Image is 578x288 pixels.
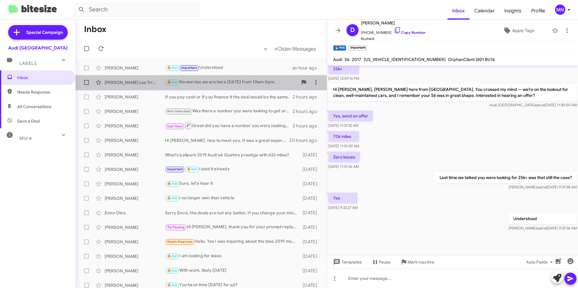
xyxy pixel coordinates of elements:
[328,84,577,101] p: Hi [PERSON_NAME], [PERSON_NAME] here from [GEOGRAPHIC_DATA]. You crossed my mind — we’re on the l...
[293,123,322,129] div: 2 hours ago
[408,257,434,267] span: Mark Inactive
[167,109,190,113] span: Not-Interested
[292,65,322,71] div: an hour ago
[165,238,300,245] div: Hello. Yes I was inquiring about the blue 2019 model 3. I was speaking to [PERSON_NAME] and [PERS...
[328,76,359,81] span: [DATE] 12:59:16 PM
[537,185,547,189] span: said at
[165,94,293,100] div: If you pay cash or if you finance it the deal would be the same.
[165,195,300,202] div: I no longer own that vehicle
[165,224,300,231] div: Hi [PERSON_NAME], thank you for your prompt reply. We revisited your deal and it looks like we're...
[264,45,267,53] span: «
[105,152,165,158] div: [PERSON_NAME]
[165,253,300,260] div: I am looking for lease
[105,166,165,172] div: [PERSON_NAME]
[19,136,32,141] span: More
[394,30,426,35] a: Copy Number
[526,257,555,267] span: Auto Fields
[165,79,298,86] div: No worries we are here [DATE] from 10am-5pm.
[84,24,106,34] h1: Inbox
[328,131,359,142] p: 70k miles
[328,144,359,148] span: [DATE] 11:31:40 AM
[300,239,322,245] div: [DATE]
[167,269,177,273] span: 🔥 Hot
[300,195,322,201] div: [DATE]
[328,110,373,121] p: Yes, send an offer
[73,2,200,17] input: Search
[512,25,534,36] span: Apply Tags
[167,240,193,244] span: Needs Response
[105,224,165,230] div: [PERSON_NAME]
[181,66,197,70] span: Important
[448,57,495,62] span: OrphanClient St01 BU16
[293,94,322,100] div: 2 hours ago
[165,64,292,71] div: Understood
[499,2,526,20] a: Insights
[361,19,426,27] span: [PERSON_NAME]
[165,108,293,115] div: Was there a number you were looking to get or it?
[105,239,165,245] div: [PERSON_NAME]
[105,94,165,100] div: [PERSON_NAME]
[550,5,571,15] button: MN
[435,172,577,183] p: Last time we talked you were looking for 25k+ was that still the case?
[105,65,165,71] div: [PERSON_NAME]
[328,63,359,74] p: 25k+
[187,167,197,171] span: 🔥 Hot
[278,46,316,52] span: Older Messages
[328,205,358,210] span: [DATE] 9:32:27 AM
[271,43,320,55] button: Next
[289,137,322,143] div: 20 hours ago
[8,45,67,51] div: Audi [GEOGRAPHIC_DATA]
[105,253,165,259] div: [PERSON_NAME]
[508,213,577,224] p: Understood
[327,257,367,267] button: Templates
[508,185,577,189] span: [PERSON_NAME] [DATE] 9:31:58 AM
[300,268,322,274] div: [DATE]
[328,193,358,203] p: Yes
[105,210,165,216] div: Emre Okra
[105,137,165,143] div: [PERSON_NAME]
[19,61,37,66] span: Labels
[165,152,300,158] div: What's ballpark 2019 Audi s4 Quattro prestige with 63k miles?
[489,103,577,107] span: Audi [GEOGRAPHIC_DATA] [DATE] 11:30:50 AM
[328,152,360,162] p: Zero issues
[300,253,322,259] div: [DATE]
[167,225,185,229] span: Try Pausing
[261,43,320,55] nav: Page navigation example
[165,267,300,274] div: With work, likely [DATE]
[167,80,177,84] span: 🔥 Hot
[165,180,300,187] div: Sure, let's hear it
[105,181,165,187] div: [PERSON_NAME]
[555,5,565,15] div: MN
[165,122,293,130] div: Great did you have a number you were looking to get for it?
[367,257,395,267] button: Pause
[293,108,322,114] div: 2 hours ago
[364,57,446,62] span: [US_VEHICLE_IDENTIFICATION_NUMBER]
[105,123,165,129] div: [PERSON_NAME]
[167,182,177,186] span: 🔥 Hot
[167,196,177,200] span: 🔥 Hot
[333,57,342,62] span: Audi
[521,257,560,267] button: Auto Fields
[105,268,165,274] div: [PERSON_NAME]
[352,57,361,62] span: 2017
[8,25,68,40] a: Special Campaign
[300,181,322,187] div: [DATE]
[526,2,550,20] a: Profile
[350,25,355,35] span: D
[508,226,577,230] span: [PERSON_NAME] [DATE] 9:37:36 AM
[361,36,426,42] span: Buyback
[274,45,278,53] span: »
[328,164,359,169] span: [DATE] 11:31:46 AM
[300,166,322,172] div: [DATE]
[165,210,300,216] div: Sorry Emre, the deals are not any better. If you change your mind, please let us know.
[17,75,69,81] span: Inbox
[260,43,271,55] button: Previous
[469,2,499,20] a: Calendar
[300,210,322,216] div: [DATE]
[167,124,183,128] span: Call Them
[17,89,69,95] span: Needs Response
[447,2,469,20] a: Inbox
[167,167,183,171] span: Important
